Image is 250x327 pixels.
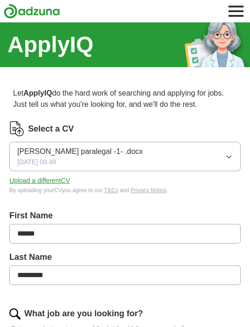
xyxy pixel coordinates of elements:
h1: ApplyIQ [7,28,93,62]
label: Select a CV [28,123,74,135]
p: Let do the hard work of searching and applying for jobs. Just tell us what you're looking for, an... [9,84,241,114]
label: First Name [9,209,241,222]
strong: ApplyIQ [23,89,52,97]
button: [PERSON_NAME] paralegal -1- .docx[DATE] 09:48 [9,142,241,171]
span: [PERSON_NAME] paralegal -1- .docx [17,146,143,157]
img: CV Icon [9,121,24,136]
button: Toggle main navigation menu [226,1,246,21]
button: Upload a differentCV [9,176,70,186]
a: T&Cs [104,187,118,194]
div: By uploading your CV you agree to our and . [9,186,241,195]
a: Privacy Notice [131,187,167,194]
span: [DATE] 09:48 [17,157,56,167]
img: Adzuna logo [4,4,60,19]
img: search.png [9,308,21,320]
label: What job are you looking for? [24,307,143,320]
label: Last Name [9,251,241,264]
